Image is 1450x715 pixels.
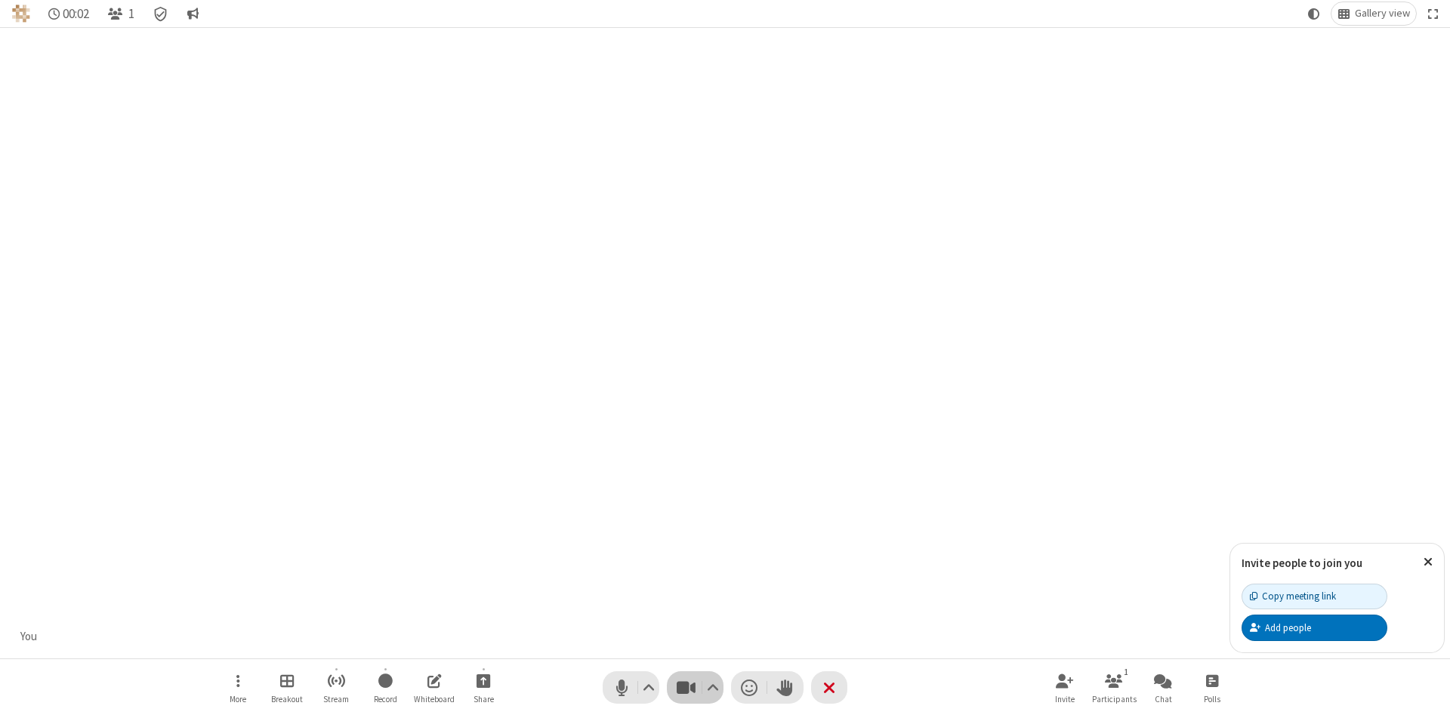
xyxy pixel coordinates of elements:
[271,695,303,704] span: Breakout
[230,695,246,704] span: More
[313,666,359,709] button: Start streaming
[15,628,43,646] div: You
[1242,556,1362,570] label: Invite people to join you
[12,5,30,23] img: QA Selenium DO NOT DELETE OR CHANGE
[603,671,659,704] button: Mute (Alt+A)
[128,7,134,21] span: 1
[1140,666,1186,709] button: Open chat
[639,671,659,704] button: Audio settings
[63,7,89,21] span: 00:02
[1042,666,1087,709] button: Invite participants (Alt+I)
[667,671,723,704] button: Stop video (Alt+V)
[180,2,205,25] button: Conversation
[1250,589,1336,603] div: Copy meeting link
[1092,695,1137,704] span: Participants
[703,671,723,704] button: Video setting
[374,695,397,704] span: Record
[323,695,349,704] span: Stream
[215,666,261,709] button: Open menu
[474,695,494,704] span: Share
[362,666,408,709] button: Start recording
[767,671,804,704] button: Raise hand
[1412,544,1444,581] button: Close popover
[1189,666,1235,709] button: Open poll
[1120,665,1133,679] div: 1
[414,695,455,704] span: Whiteboard
[1331,2,1416,25] button: Change layout
[42,2,96,25] div: Timer
[1242,615,1387,640] button: Add people
[264,666,310,709] button: Manage Breakout Rooms
[1355,8,1410,20] span: Gallery view
[1204,695,1220,704] span: Polls
[101,2,140,25] button: Open participant list
[1242,584,1387,609] button: Copy meeting link
[147,2,175,25] div: Meeting details Encryption enabled
[1055,695,1075,704] span: Invite
[1091,666,1137,709] button: Open participant list
[1155,695,1172,704] span: Chat
[731,671,767,704] button: Send a reaction
[461,666,506,709] button: Start sharing
[1422,2,1445,25] button: Fullscreen
[412,666,457,709] button: Open shared whiteboard
[1302,2,1326,25] button: Using system theme
[811,671,847,704] button: End or leave meeting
